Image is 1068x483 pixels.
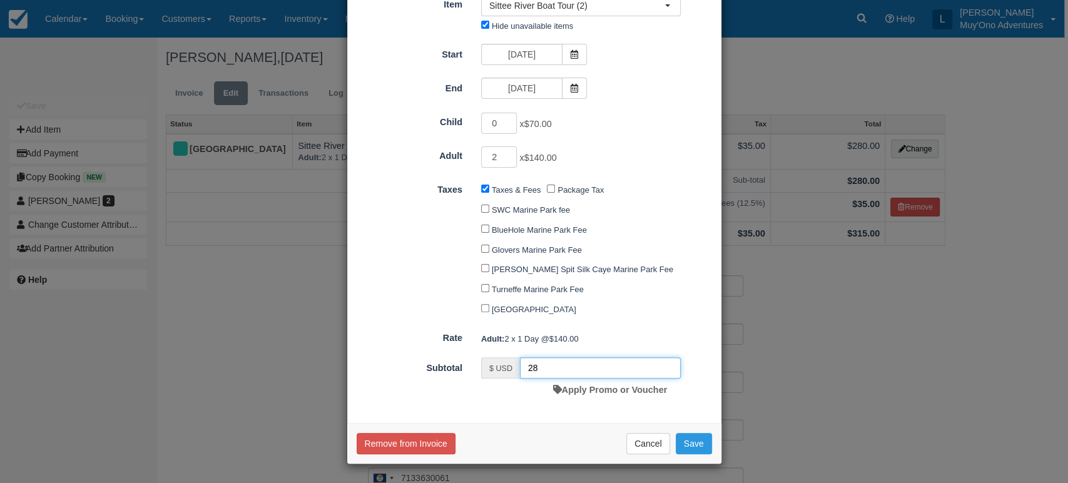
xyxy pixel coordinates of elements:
[492,285,584,294] label: Turneffe Marine Park Fee
[347,44,472,61] label: Start
[347,327,472,345] label: Rate
[347,357,472,375] label: Subtotal
[347,111,472,129] label: Child
[626,433,670,454] button: Cancel
[557,185,604,195] label: Package Tax
[492,225,587,235] label: BlueHole Marine Park Fee
[347,179,472,196] label: Taxes
[492,21,573,31] label: Hide unavailable items
[481,334,504,343] strong: Adult
[676,433,712,454] button: Save
[492,205,570,215] label: SWC Marine Park fee
[492,245,582,255] label: Glovers Marine Park Fee
[492,305,576,314] label: [GEOGRAPHIC_DATA]
[492,265,673,274] label: [PERSON_NAME] Spit Silk Caye Marine Park Fee
[524,153,557,163] span: $140.00
[519,153,556,163] span: x
[472,328,721,349] div: 2 x 1 Day @
[553,385,667,395] a: Apply Promo or Voucher
[524,119,552,130] span: $70.00
[519,119,551,130] span: x
[489,364,512,373] small: $ USD
[492,185,541,195] label: Taxes & Fees
[347,78,472,95] label: End
[481,146,517,168] input: Adult
[549,334,579,343] span: $140.00
[347,145,472,163] label: Adult
[357,433,455,454] button: Remove from Invoice
[481,113,517,134] input: Child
